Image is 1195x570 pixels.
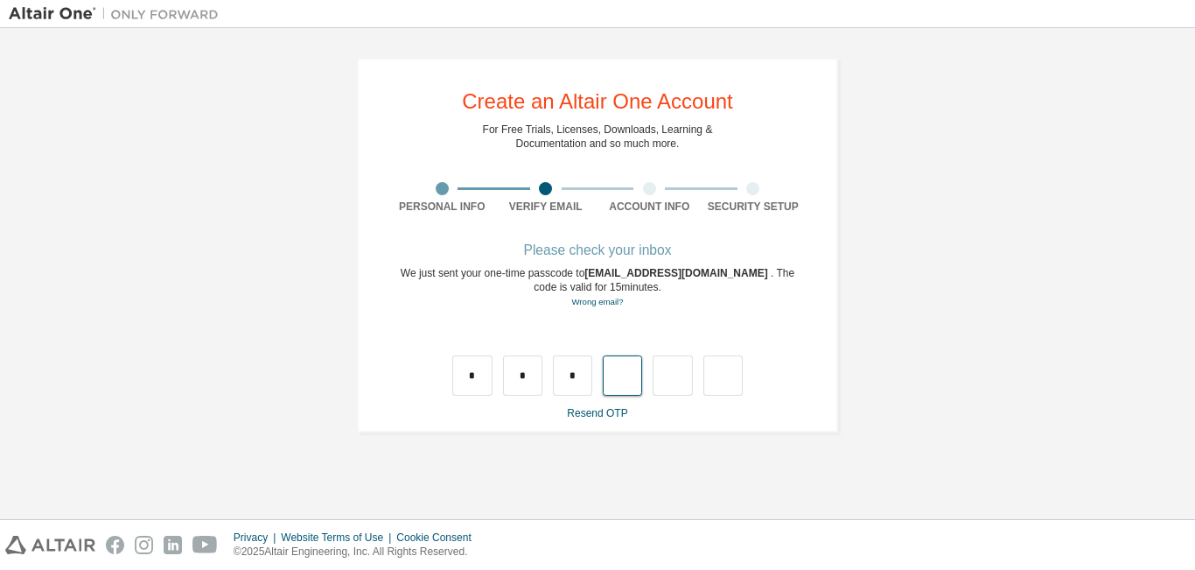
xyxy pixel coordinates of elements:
[483,123,713,151] div: For Free Trials, Licenses, Downloads, Learning & Documentation and so much more.
[702,200,806,214] div: Security Setup
[584,267,771,279] span: [EMAIL_ADDRESS][DOMAIN_NAME]
[135,536,153,554] img: instagram.svg
[597,200,702,214] div: Account Info
[462,91,733,112] div: Create an Altair One Account
[390,266,805,309] div: We just sent your one-time passcode to . The code is valid for 15 minutes.
[234,531,281,545] div: Privacy
[390,245,805,256] div: Please check your inbox
[192,536,218,554] img: youtube.svg
[571,297,623,306] a: Go back to the registration form
[396,531,481,545] div: Cookie Consent
[234,545,482,559] p: © 2025 Altair Engineering, Inc. All Rights Reserved.
[567,407,627,419] a: Resend OTP
[164,536,182,554] img: linkedin.svg
[106,536,124,554] img: facebook.svg
[390,200,494,214] div: Personal Info
[5,536,95,554] img: altair_logo.svg
[281,531,396,545] div: Website Terms of Use
[494,200,598,214] div: Verify Email
[9,5,227,23] img: Altair One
